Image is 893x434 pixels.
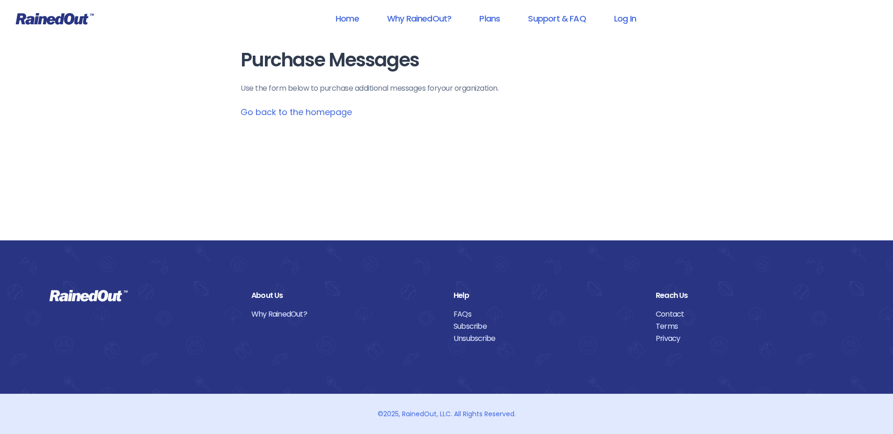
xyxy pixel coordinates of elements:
[602,8,648,29] a: Log In
[656,333,844,345] a: Privacy
[241,50,652,71] h1: Purchase Messages
[375,8,464,29] a: Why RainedOut?
[251,289,439,302] div: About Us
[656,320,844,333] a: Terms
[516,8,598,29] a: Support & FAQ
[467,8,512,29] a: Plans
[454,289,642,302] div: Help
[251,308,439,320] a: Why RainedOut?
[241,106,352,118] a: Go back to the homepage
[656,308,844,320] a: Contact
[454,333,642,345] a: Unsubscribe
[241,83,652,94] p: Use the form below to purchase additional messages for your organization .
[454,320,642,333] a: Subscribe
[454,308,642,320] a: FAQs
[656,289,844,302] div: Reach Us
[323,8,371,29] a: Home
